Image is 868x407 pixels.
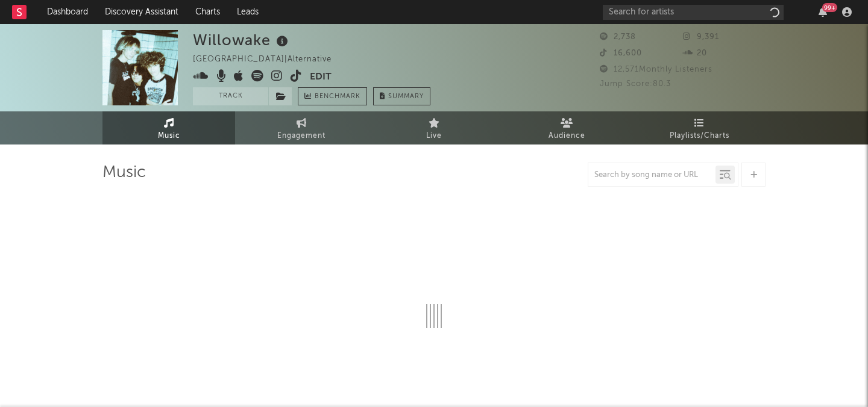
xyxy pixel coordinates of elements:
[388,93,424,100] span: Summary
[298,87,367,105] a: Benchmark
[193,30,291,50] div: Willowake
[670,129,729,143] span: Playlists/Charts
[235,111,368,144] a: Engagement
[310,70,332,85] button: Edit
[426,129,442,143] span: Live
[549,129,585,143] span: Audience
[368,111,500,144] a: Live
[819,7,827,17] button: 99+
[277,129,325,143] span: Engagement
[102,111,235,144] a: Music
[588,170,715,180] input: Search by song name or URL
[193,87,268,105] button: Track
[600,33,636,41] span: 2,738
[822,3,837,12] div: 99 +
[600,80,671,88] span: Jump Score: 80.3
[600,49,642,57] span: 16,600
[315,90,360,104] span: Benchmark
[373,87,430,105] button: Summary
[600,66,712,73] span: 12,571 Monthly Listeners
[158,129,180,143] span: Music
[193,52,345,67] div: [GEOGRAPHIC_DATA] | Alternative
[603,5,784,20] input: Search for artists
[683,49,707,57] span: 20
[683,33,719,41] span: 9,391
[633,111,766,144] a: Playlists/Charts
[500,111,633,144] a: Audience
